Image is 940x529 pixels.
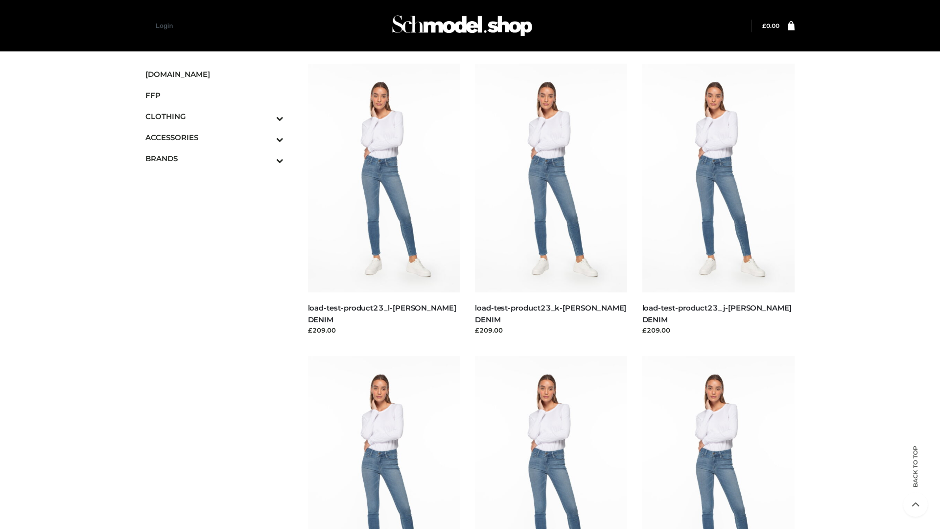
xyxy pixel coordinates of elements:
div: £209.00 [642,325,795,335]
span: Back to top [903,463,928,487]
span: CLOTHING [145,111,283,122]
a: FFP [145,85,283,106]
span: [DOMAIN_NAME] [145,69,283,80]
a: BRANDSToggle Submenu [145,148,283,169]
button: Toggle Submenu [249,127,283,148]
span: ACCESSORIES [145,132,283,143]
button: Toggle Submenu [249,106,283,127]
div: £209.00 [475,325,628,335]
a: ACCESSORIESToggle Submenu [145,127,283,148]
a: Login [156,22,173,29]
a: CLOTHINGToggle Submenu [145,106,283,127]
span: FFP [145,90,283,101]
img: Schmodel Admin 964 [389,6,536,45]
a: [DOMAIN_NAME] [145,64,283,85]
a: load-test-product23_l-[PERSON_NAME] DENIM [308,303,456,324]
span: BRANDS [145,153,283,164]
span: £ [762,22,766,29]
div: £209.00 [308,325,461,335]
bdi: 0.00 [762,22,779,29]
a: load-test-product23_j-[PERSON_NAME] DENIM [642,303,792,324]
a: load-test-product23_k-[PERSON_NAME] DENIM [475,303,626,324]
a: £0.00 [762,22,779,29]
button: Toggle Submenu [249,148,283,169]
